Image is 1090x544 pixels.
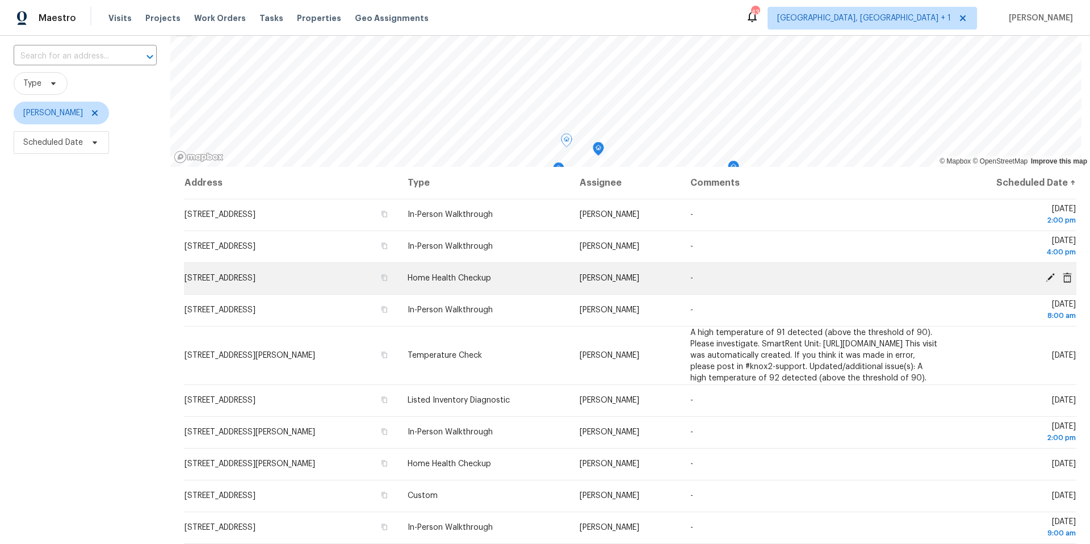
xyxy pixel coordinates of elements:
span: [PERSON_NAME] [580,460,639,468]
span: Tasks [259,14,283,22]
span: - [690,242,693,250]
a: OpenStreetMap [972,157,1028,165]
span: [PERSON_NAME] [1004,12,1073,24]
span: In-Person Walkthrough [408,428,493,436]
span: Type [23,78,41,89]
div: Map marker [553,162,564,180]
span: In-Person Walkthrough [408,242,493,250]
th: Scheduled Date ↑ [949,167,1076,199]
span: [STREET_ADDRESS] [185,242,255,250]
span: [DATE] [958,205,1076,226]
span: [DATE] [1052,460,1076,468]
div: 43 [751,7,759,18]
span: [STREET_ADDRESS] [185,396,255,404]
span: [DATE] [1052,492,1076,500]
span: - [690,492,693,500]
button: Copy Address [379,522,389,532]
span: Edit [1042,273,1059,283]
th: Assignee [571,167,682,199]
span: - [690,274,693,282]
th: Address [184,167,399,199]
a: Mapbox homepage [174,150,224,164]
span: Temperature Check [408,351,482,359]
th: Type [399,167,571,199]
span: [PERSON_NAME] [580,524,639,532]
span: Cancel [1059,273,1076,283]
div: 4:00 pm [958,246,1076,258]
button: Copy Address [379,350,389,360]
span: - [690,306,693,314]
span: [DATE] [1052,396,1076,404]
div: Map marker [593,142,604,160]
span: [GEOGRAPHIC_DATA], [GEOGRAPHIC_DATA] + 1 [777,12,951,24]
a: Improve this map [1031,157,1087,165]
span: [STREET_ADDRESS][PERSON_NAME] [185,460,315,468]
div: 8:00 am [958,310,1076,321]
span: [STREET_ADDRESS][PERSON_NAME] [185,351,315,359]
div: 2:00 pm [958,215,1076,226]
div: 2:00 pm [958,432,1076,443]
button: Copy Address [379,395,389,405]
th: Comments [681,167,949,199]
span: - [690,211,693,219]
span: [PERSON_NAME] [23,107,83,119]
button: Copy Address [379,273,389,283]
span: Home Health Checkup [408,460,491,468]
button: Copy Address [379,241,389,251]
span: [DATE] [958,422,1076,443]
span: Properties [297,12,341,24]
span: [PERSON_NAME] [580,274,639,282]
span: [STREET_ADDRESS] [185,274,255,282]
span: A high temperature of 91 detected (above the threshold of 90). Please investigate. SmartRent Unit... [690,329,937,382]
span: Home Health Checkup [408,274,491,282]
span: - [690,428,693,436]
span: Custom [408,492,438,500]
div: Map marker [561,133,572,151]
span: [PERSON_NAME] [580,242,639,250]
span: [DATE] [1052,351,1076,359]
span: Listed Inventory Diagnostic [408,396,510,404]
div: 9:00 am [958,528,1076,539]
span: [PERSON_NAME] [580,492,639,500]
span: [PERSON_NAME] [580,211,639,219]
span: In-Person Walkthrough [408,211,493,219]
span: In-Person Walkthrough [408,524,493,532]
span: - [690,460,693,468]
span: In-Person Walkthrough [408,306,493,314]
button: Copy Address [379,458,389,468]
span: [PERSON_NAME] [580,396,639,404]
span: Work Orders [194,12,246,24]
span: [STREET_ADDRESS] [185,306,255,314]
span: [PERSON_NAME] [580,428,639,436]
span: Projects [145,12,181,24]
button: Open [142,49,158,65]
button: Copy Address [379,490,389,500]
span: - [690,396,693,404]
a: Mapbox [940,157,971,165]
span: [PERSON_NAME] [580,306,639,314]
button: Copy Address [379,209,389,219]
button: Copy Address [379,304,389,315]
span: [STREET_ADDRESS][PERSON_NAME] [185,428,315,436]
span: [STREET_ADDRESS] [185,524,255,532]
span: [DATE] [958,300,1076,321]
span: Scheduled Date [23,137,83,148]
span: Visits [108,12,132,24]
span: [PERSON_NAME] [580,351,639,359]
div: Map marker [728,161,739,178]
span: [STREET_ADDRESS] [185,492,255,500]
span: [STREET_ADDRESS] [185,211,255,219]
input: Search for an address... [14,48,125,65]
span: [DATE] [958,237,1076,258]
span: [DATE] [958,518,1076,539]
span: Geo Assignments [355,12,429,24]
button: Copy Address [379,426,389,437]
span: - [690,524,693,532]
span: Maestro [39,12,76,24]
